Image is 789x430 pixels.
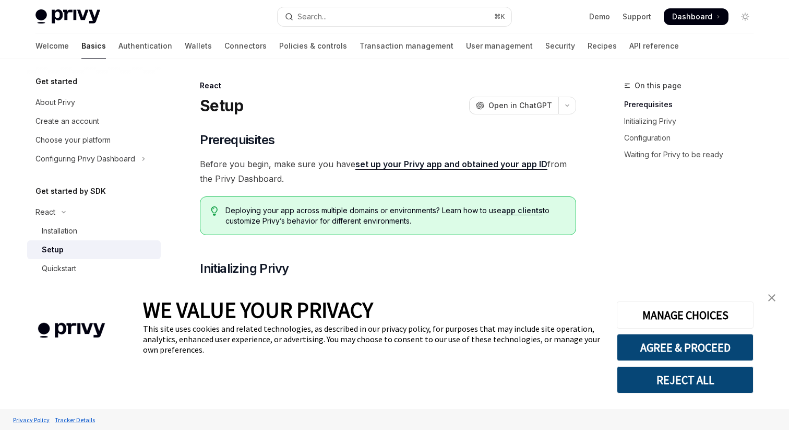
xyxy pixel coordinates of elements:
[200,157,576,186] span: Before you begin, make sure you have from the Privy Dashboard.
[624,146,762,163] a: Waiting for Privy to be ready
[488,100,552,111] span: Open in ChatGPT
[617,366,754,393] button: REJECT ALL
[35,185,106,197] h5: Get started by SDK
[588,33,617,59] a: Recipes
[35,206,55,218] div: React
[52,411,98,429] a: Tracker Details
[501,206,543,215] a: app clients
[635,79,682,92] span: On this page
[200,96,243,115] h1: Setup
[279,33,347,59] a: Policies & controls
[27,259,161,278] a: Quickstart
[27,93,161,112] a: About Privy
[42,225,77,237] div: Installation
[278,7,511,26] button: Open search
[617,334,754,361] button: AGREE & PROCEED
[623,11,651,22] a: Support
[42,262,76,275] div: Quickstart
[27,278,161,297] a: Features
[42,243,64,256] div: Setup
[27,131,161,149] a: Choose your platform
[355,159,547,170] a: set up your Privy app and obtained your app ID
[185,33,212,59] a: Wallets
[27,222,161,240] a: Installation
[629,33,679,59] a: API reference
[664,8,728,25] a: Dashboard
[27,240,161,259] a: Setup
[624,96,762,113] a: Prerequisites
[35,134,111,146] div: Choose your platform
[672,11,712,22] span: Dashboard
[35,115,99,127] div: Create an account
[360,33,453,59] a: Transaction management
[211,206,218,216] svg: Tip
[200,80,576,91] div: React
[761,287,782,308] a: close banner
[200,260,289,277] span: Initializing Privy
[35,9,100,24] img: light logo
[143,296,373,323] span: WE VALUE YOUR PRIVACY
[224,33,267,59] a: Connectors
[118,33,172,59] a: Authentication
[545,33,575,59] a: Security
[469,97,558,114] button: Open in ChatGPT
[624,130,762,146] a: Configuration
[494,13,505,21] span: ⌘ K
[624,113,762,130] a: Initializing Privy
[466,33,533,59] a: User management
[27,149,161,168] button: Toggle Configuring Privy Dashboard section
[81,33,106,59] a: Basics
[297,10,327,23] div: Search...
[737,8,754,25] button: Toggle dark mode
[768,294,775,301] img: close banner
[225,205,565,226] span: Deploying your app across multiple domains or environments? Learn how to use to customize Privy’s...
[35,96,75,109] div: About Privy
[200,132,274,148] span: Prerequisites
[35,153,135,165] div: Configuring Privy Dashboard
[589,11,610,22] a: Demo
[27,203,161,222] button: Toggle React section
[10,411,52,429] a: Privacy Policy
[35,33,69,59] a: Welcome
[617,301,754,329] button: MANAGE CHOICES
[35,75,77,88] h5: Get started
[143,323,601,355] div: This site uses cookies and related technologies, as described in our privacy policy, for purposes...
[16,308,127,353] img: company logo
[27,112,161,131] a: Create an account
